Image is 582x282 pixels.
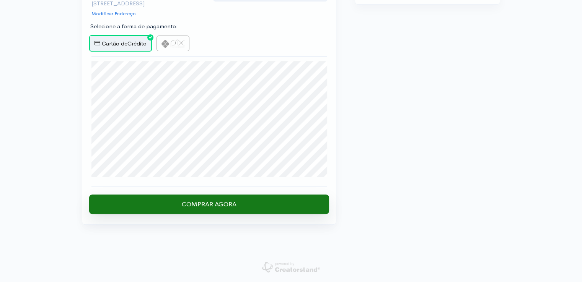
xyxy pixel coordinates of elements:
label: Crédito [89,35,152,52]
img: powered-by-creatorsland-e1a4e4bebae488dff9c9a81466bc3db6f0b7cf8c8deafde3238028c30cb33651.png [262,261,320,272]
img: pix-logo-9c6f7f1e21d0dbbe27cc39d8b486803e509c07734d8fd270ca391423bc61e7ca.png [161,39,184,47]
input: Comprar Agora [89,194,329,214]
label: Selecione a forma de pagamento: [90,22,178,31]
span: Cartão de [102,40,127,47]
a: Modificar Endereço [91,10,136,18]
